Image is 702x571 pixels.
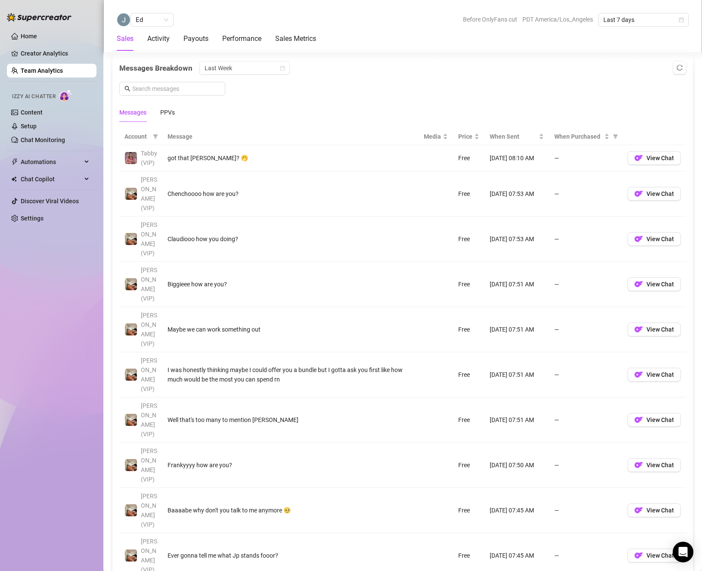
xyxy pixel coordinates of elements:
[549,488,622,533] td: —
[627,373,681,380] a: OFView Chat
[485,128,549,145] th: When Sent
[141,267,157,302] span: [PERSON_NAME] (VIP)
[453,145,485,171] td: Free
[627,509,681,516] a: OFView Chat
[549,171,622,217] td: —
[554,132,603,141] span: When Purchased
[419,128,453,145] th: Media
[634,506,643,515] img: OF
[453,217,485,262] td: Free
[141,402,157,438] span: [PERSON_NAME] (VIP)
[634,416,643,424] img: OF
[117,13,130,26] img: Ed
[125,188,137,200] img: Chloe (VIP)
[485,397,549,443] td: [DATE] 07:51 AM
[485,262,549,307] td: [DATE] 07:51 AM
[646,462,674,469] span: View Chat
[549,128,622,145] th: When Purchased
[162,128,419,145] th: Message
[627,328,681,335] a: OFView Chat
[490,132,537,141] span: When Sent
[119,61,686,75] div: Messages Breakdown
[627,419,681,425] a: OFView Chat
[485,145,549,171] td: [DATE] 08:10 AM
[485,171,549,217] td: [DATE] 07:53 AM
[21,215,43,222] a: Settings
[168,415,413,425] div: Well that's too many to mention [PERSON_NAME]
[59,89,72,102] img: AI Chatter
[21,109,43,116] a: Content
[141,447,157,483] span: [PERSON_NAME] (VIP)
[125,459,137,471] img: Chloe (VIP)
[124,132,149,141] span: Account
[646,416,674,423] span: View Chat
[549,262,622,307] td: —
[453,262,485,307] td: Free
[634,154,643,162] img: OF
[485,307,549,352] td: [DATE] 07:51 AM
[141,221,157,257] span: [PERSON_NAME] (VIP)
[275,34,316,44] div: Sales Metrics
[160,108,175,117] div: PPVs
[627,283,681,290] a: OFView Chat
[125,278,137,290] img: Chloe (VIP)
[627,151,681,165] button: OFView Chat
[132,84,220,93] input: Search messages
[677,65,683,71] span: reload
[21,198,79,205] a: Discover Viral Videos
[646,507,674,514] span: View Chat
[21,47,90,60] a: Creator Analytics
[141,176,157,211] span: [PERSON_NAME] (VIP)
[453,397,485,443] td: Free
[136,13,168,26] span: Ed
[453,128,485,145] th: Price
[21,137,65,143] a: Chat Monitoring
[549,352,622,397] td: —
[168,279,413,289] div: Biggieee how are you?
[222,34,261,44] div: Performance
[549,217,622,262] td: —
[168,460,413,470] div: Frankyyyy how are you?
[646,281,674,288] span: View Chat
[634,235,643,243] img: OF
[147,34,170,44] div: Activity
[634,461,643,469] img: OF
[168,189,413,199] div: Chenchoooo how are you?
[549,397,622,443] td: —
[463,13,517,26] span: Before OnlyFans cut
[646,371,674,378] span: View Chat
[168,506,413,515] div: Baaaabe why don't you talk to me anymore 🥺
[205,62,285,74] span: Last Week
[125,414,137,426] img: Chloe (VIP)
[627,277,681,291] button: OFView Chat
[627,503,681,517] button: OFView Chat
[634,325,643,334] img: OF
[21,155,82,169] span: Automations
[125,549,137,562] img: Chloe (VIP)
[11,176,17,182] img: Chat Copilot
[21,123,37,130] a: Setup
[11,158,18,165] span: thunderbolt
[627,323,681,336] button: OFView Chat
[168,365,413,384] div: I was honestly thinking maybe I could offer you a bundle but I gotta ask you first like how much ...
[549,145,622,171] td: —
[485,488,549,533] td: [DATE] 07:45 AM
[453,352,485,397] td: Free
[153,134,158,139] span: filter
[627,464,681,471] a: OFView Chat
[125,233,137,245] img: Chloe (VIP)
[458,132,472,141] span: Price
[125,152,137,164] img: Tabby (VIP)
[634,280,643,289] img: OF
[646,155,674,161] span: View Chat
[634,551,643,560] img: OF
[141,357,157,392] span: [PERSON_NAME] (VIP)
[627,554,681,561] a: OFView Chat
[611,130,620,143] span: filter
[627,458,681,472] button: OFView Chat
[117,34,134,44] div: Sales
[646,552,674,559] span: View Chat
[21,67,63,74] a: Team Analytics
[627,157,681,164] a: OFView Chat
[151,130,160,143] span: filter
